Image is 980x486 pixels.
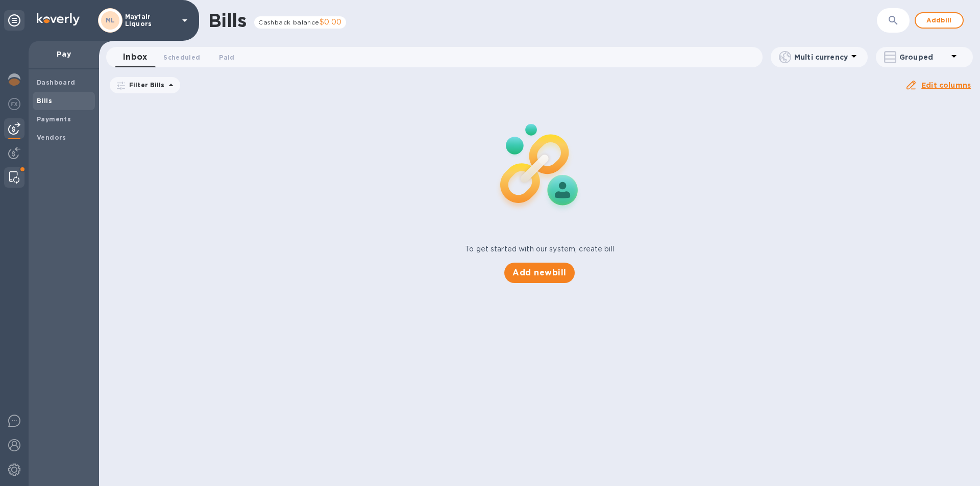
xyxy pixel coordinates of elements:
span: Add bill [924,14,954,27]
p: Grouped [899,52,948,62]
img: Foreign exchange [8,98,20,110]
p: Multi currency [794,52,848,62]
b: Bills [37,97,52,105]
b: ML [106,16,115,24]
p: Filter Bills [125,81,165,89]
b: Payments [37,115,71,123]
b: Vendors [37,134,66,141]
p: Mayfair Liquors [125,13,176,28]
span: Cashback balance [258,18,319,26]
div: Unpin categories [4,10,24,31]
button: Addbill [915,12,964,29]
span: $0.00 [320,18,342,26]
p: Pay [37,49,91,59]
button: Add newbill [504,263,574,283]
h1: Bills [208,10,246,31]
img: Logo [37,13,80,25]
span: Paid [219,52,234,63]
p: To get started with our system, create bill [465,244,614,254]
b: Dashboard [37,79,76,86]
u: Edit columns [921,81,971,89]
span: Inbox [123,50,147,64]
span: Scheduled [163,52,200,63]
span: Add new bill [512,267,566,279]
